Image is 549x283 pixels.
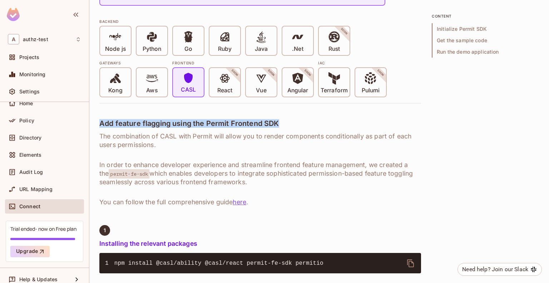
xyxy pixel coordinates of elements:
p: Vue [256,87,266,94]
h6: You can follow the full comprehensive guide . [99,198,421,206]
p: Ruby [218,45,232,53]
p: Go [184,45,192,53]
span: Home [19,101,33,106]
h5: Installing the relevant packages [99,240,421,247]
span: Audit Log [19,169,43,175]
span: Policy [19,118,34,123]
p: Terraform [321,87,348,94]
p: CASL [181,86,196,93]
span: Elements [19,152,41,158]
h4: Add feature flagging using the Permit Frontend SDK [99,119,421,128]
span: Directory [19,135,41,141]
span: npm install @casl/ability @casl/react permit-fe-sdk permitio [114,260,323,267]
span: SOON [294,59,322,87]
span: 1 [105,259,114,268]
span: SOON [330,18,358,45]
span: Settings [19,89,40,94]
span: Help & Updates [19,277,58,282]
span: SOON [257,59,285,87]
img: SReyMgAAAABJRU5ErkJggg== [7,8,20,21]
span: A [8,34,19,44]
span: SOON [367,59,395,87]
div: IAC [318,60,387,66]
p: content [432,13,539,19]
p: Rust [328,45,340,53]
p: Python [143,45,161,53]
span: 1 [104,228,106,233]
p: React [217,87,232,94]
span: Projects [19,54,39,60]
span: URL Mapping [19,186,53,192]
p: Java [255,45,268,53]
p: .Net [292,45,303,53]
p: Pulumi [362,87,380,94]
span: permit-fe-sdk [109,169,149,179]
h6: The combination of CASL with Permit will allow you to render components conditionally as part of ... [99,132,421,149]
p: Angular [287,87,308,94]
span: Run the demo application [432,46,539,58]
div: BACKEND [99,19,421,24]
div: Frontend [172,60,314,66]
div: Need help? Join our Slack [462,265,528,274]
h6: In order to enhance developer experience and streamline frontend feature management, we created a... [99,161,421,186]
span: Initialize Permit SDK [432,23,539,35]
p: Node js [105,45,126,53]
p: Kong [108,87,122,94]
p: Aws [146,87,157,94]
button: delete [402,255,419,272]
button: Upgrade [10,246,50,257]
span: Get the sample code [432,35,539,46]
div: Trial ended- now on Free plan [10,225,76,232]
a: here [233,198,246,206]
div: Gateways [99,60,168,66]
span: Connect [19,204,40,209]
span: Workspace: authz-test [23,36,48,42]
span: SOON [221,59,249,87]
span: Monitoring [19,72,46,77]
